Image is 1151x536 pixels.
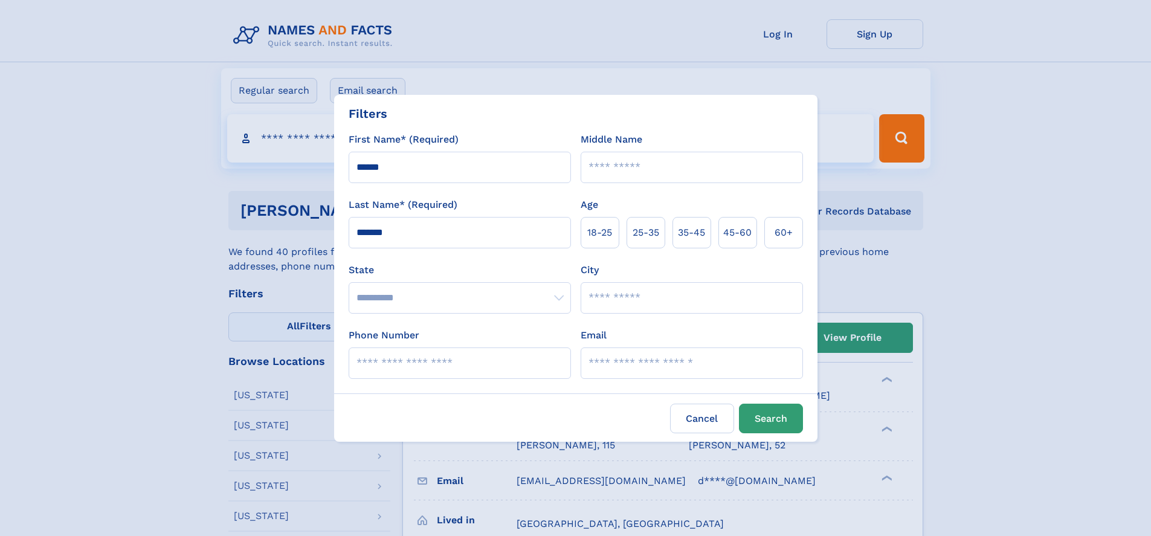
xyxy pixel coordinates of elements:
[349,263,571,277] label: State
[581,263,599,277] label: City
[723,225,752,240] span: 45‑60
[678,225,705,240] span: 35‑45
[775,225,793,240] span: 60+
[349,198,457,212] label: Last Name* (Required)
[739,404,803,433] button: Search
[587,225,612,240] span: 18‑25
[633,225,659,240] span: 25‑35
[349,105,387,123] div: Filters
[670,404,734,433] label: Cancel
[349,328,419,343] label: Phone Number
[581,328,607,343] label: Email
[349,132,459,147] label: First Name* (Required)
[581,198,598,212] label: Age
[581,132,642,147] label: Middle Name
